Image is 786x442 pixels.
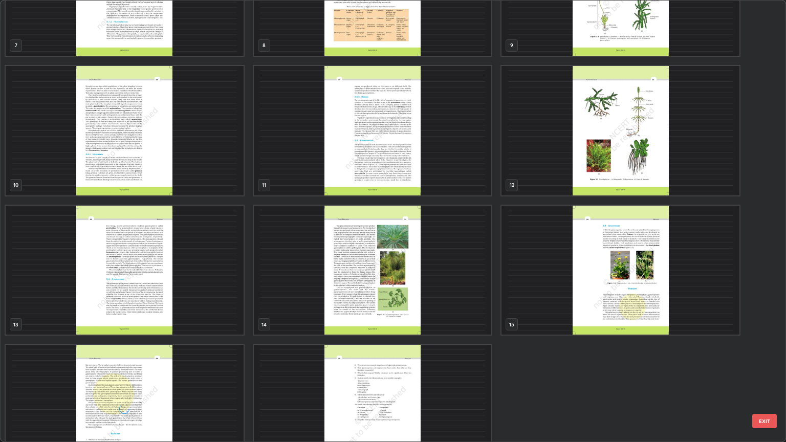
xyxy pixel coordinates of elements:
img: 1759468680N9OG7V.pdf [254,206,492,335]
div: grid [1,1,768,441]
img: 1759468680N9OG7V.pdf [501,206,739,335]
img: 1759468680N9OG7V.pdf [254,66,492,195]
button: EXIT [752,414,777,428]
img: 1759468680N9OG7V.pdf [501,66,739,195]
img: 1759468680N9OG7V.pdf [6,66,244,195]
img: 1759468680N9OG7V.pdf [6,206,244,335]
